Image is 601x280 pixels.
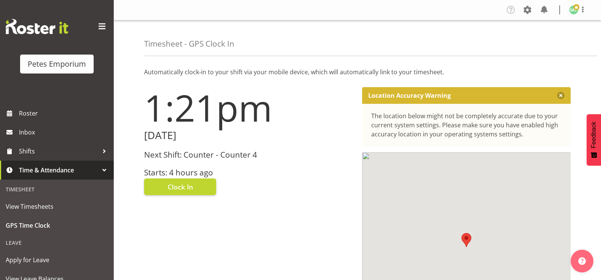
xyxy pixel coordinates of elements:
span: View Timesheets [6,201,108,212]
img: Rosterit website logo [6,19,68,34]
span: Inbox [19,127,110,138]
div: The location below might not be completely accurate due to your current system settings. Please m... [371,111,562,139]
button: Close message [557,92,565,99]
span: GPS Time Clock [6,220,108,231]
h1: 1:21pm [144,87,353,128]
a: View Timesheets [2,197,112,216]
div: Petes Emporium [28,58,86,70]
div: Timesheet [2,181,112,197]
p: Location Accuracy Warning [368,92,451,99]
h3: Starts: 4 hours ago [144,168,353,177]
span: Shifts [19,145,99,157]
span: Time & Attendance [19,164,99,176]
span: Clock In [168,182,193,192]
a: GPS Time Clock [2,216,112,235]
span: Roster [19,108,110,119]
div: Leave [2,235,112,250]
span: Apply for Leave [6,254,108,266]
h4: Timesheet - GPS Clock In [144,39,234,48]
a: Apply for Leave [2,250,112,269]
img: help-xxl-2.png [578,257,586,265]
p: Automatically clock-in to your shift via your mobile device, which will automatically link to you... [144,67,571,77]
button: Feedback - Show survey [587,114,601,166]
button: Clock In [144,178,216,195]
span: Feedback [590,122,597,148]
h3: Next Shift: Counter - Counter 4 [144,150,353,159]
img: melissa-cowen2635.jpg [569,5,578,14]
h2: [DATE] [144,130,353,141]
